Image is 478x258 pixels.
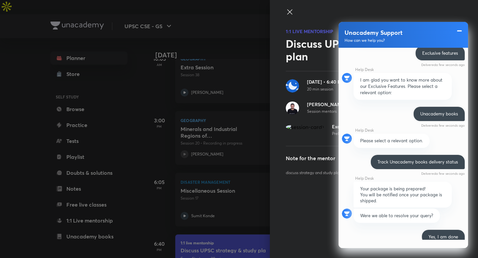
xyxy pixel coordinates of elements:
[436,63,465,67] span: a few seconds ago
[429,234,458,240] span: Yes, I am done
[355,67,374,72] span: Help Desk
[421,63,436,67] span: Delivered
[360,186,445,192] p: Your package is being prepared!
[286,28,440,35] h6: 1:1 LIVE MENTORSHIP
[307,86,367,92] span: 20 min session
[436,123,465,128] span: a few seconds ago
[456,27,463,33] div: Minimize
[360,138,423,144] span: Please select a relevant option.
[355,176,374,181] span: Help Desk
[307,79,367,85] div: [DATE] • 6:40 PM - 7:00 PM
[377,159,458,165] span: Track Unacademy books delivery status
[286,101,299,115] img: session-card1
[345,38,438,43] label: How can we help you?
[355,128,374,133] span: Help Desk
[360,77,442,96] span: I am glad you want to know more about our Exclusive Features. Please select a relevant option:
[286,79,299,93] img: session-card1
[286,170,440,175] p: discuss strategy and study plans and goals
[332,131,364,137] span: Prelims
[436,171,465,176] span: a few seconds ago
[360,192,445,204] p: You will be notified once your package is shipped.
[421,171,436,176] span: Delivered
[307,108,346,114] span: Session mentors
[286,37,440,63] h2: Discuss UPSC strategy & study plan
[307,102,346,107] div: [PERSON_NAME]
[420,111,458,117] span: Unacademy books
[421,123,436,128] span: Delivered
[422,50,458,56] span: Exclusive features
[332,124,364,129] div: Exam Strategy
[360,213,433,219] span: Were we able to resolve your query?
[345,29,438,36] label: Unacademy Support
[286,124,324,130] img: session-card1
[286,154,440,162] h5: Note for the mentor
